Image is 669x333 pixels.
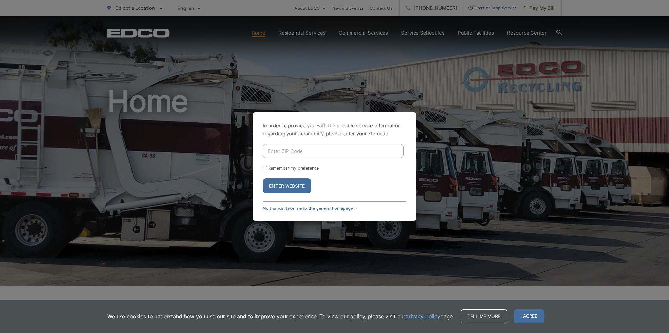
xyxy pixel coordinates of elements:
[461,309,507,323] a: Tell me more
[263,206,357,211] a: No thanks, take me to the general homepage >
[263,122,406,138] p: In order to provide you with the specific service information regarding your community, please en...
[405,312,440,320] a: privacy policy
[514,309,544,323] span: I agree
[263,178,311,193] button: Enter Website
[268,166,319,171] label: Remember my preference
[107,312,454,320] p: We use cookies to understand how you use our site and to improve your experience. To view our pol...
[263,144,404,158] input: Enter ZIP Code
